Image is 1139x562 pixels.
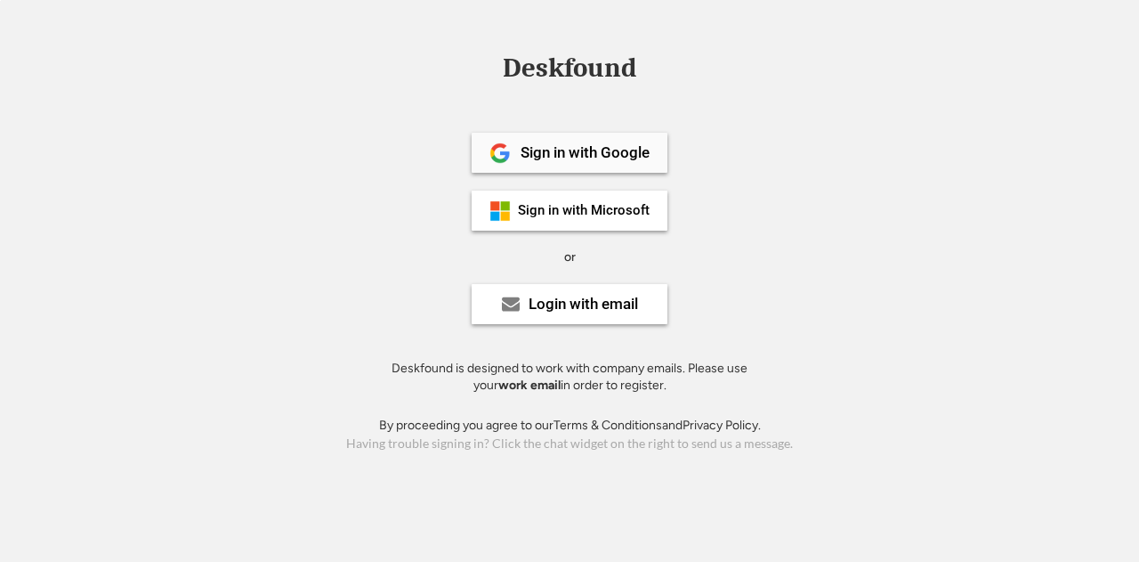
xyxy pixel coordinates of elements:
[518,204,650,217] div: Sign in with Microsoft
[369,360,770,395] div: Deskfound is designed to work with company emails. Please use your in order to register.
[498,378,561,393] strong: work email
[564,248,576,266] div: or
[379,417,761,435] div: By proceeding you agree to our and
[553,418,662,433] a: Terms & Conditions
[489,143,511,164] img: 1024px-Google__G__Logo.svg.png
[683,418,761,433] a: Privacy Policy.
[521,145,650,160] div: Sign in with Google
[529,297,638,312] div: Login with email
[489,200,511,222] img: ms-symbollockup_mssymbol_19.png
[494,54,645,82] div: Deskfound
